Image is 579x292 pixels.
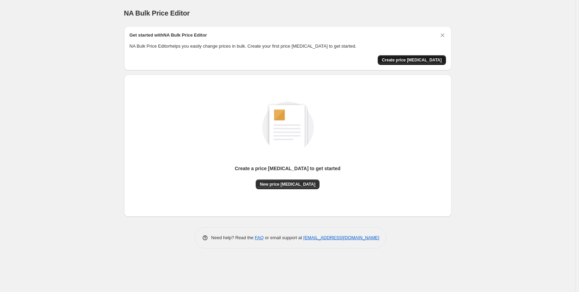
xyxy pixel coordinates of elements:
h2: Get started with NA Bulk Price Editor [130,32,207,39]
button: Dismiss card [439,32,446,39]
a: [EMAIL_ADDRESS][DOMAIN_NAME] [303,235,379,240]
p: NA Bulk Price Editor helps you easily change prices in bulk. Create your first price [MEDICAL_DAT... [130,43,446,50]
span: NA Bulk Price Editor [124,9,190,17]
span: Need help? Read the [211,235,255,240]
a: FAQ [255,235,264,240]
span: New price [MEDICAL_DATA] [260,182,315,187]
p: Create a price [MEDICAL_DATA] to get started [235,165,341,172]
button: New price [MEDICAL_DATA] [256,179,319,189]
span: or email support at [264,235,303,240]
button: Create price change job [378,55,446,65]
span: Create price [MEDICAL_DATA] [382,57,442,63]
